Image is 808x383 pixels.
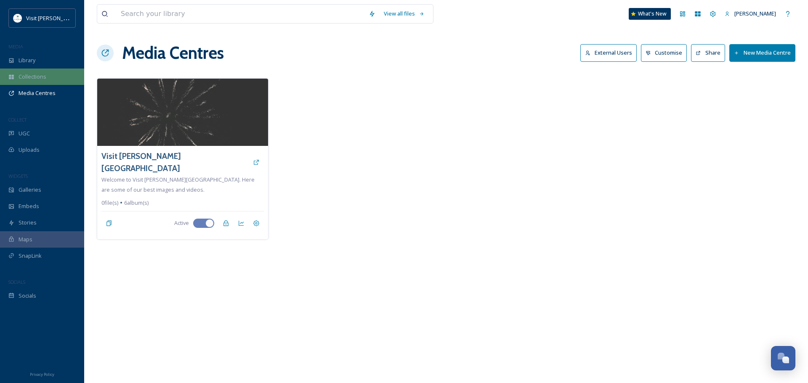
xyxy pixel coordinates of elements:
span: 6 album(s) [124,199,149,207]
a: External Users [580,44,641,61]
span: Active [174,219,189,227]
span: Galleries [19,186,41,194]
img: dda2e1d5-2e15-481f-bf81-6a81cfee7fc0.jpg [97,79,268,146]
span: [PERSON_NAME] [734,10,776,17]
span: UGC [19,129,30,137]
span: 0 file(s) [101,199,118,207]
span: SnapLink [19,252,42,260]
span: Collections [19,73,46,81]
span: MEDIA [8,43,23,50]
a: What's New [629,8,671,20]
span: Uploads [19,146,40,154]
span: SOCIALS [8,279,25,285]
img: download%20%281%29.png [13,14,22,22]
span: Embeds [19,202,39,210]
span: Socials [19,292,36,300]
span: COLLECT [8,116,27,123]
button: New Media Centre [729,44,795,61]
button: Share [691,44,725,61]
span: Library [19,56,35,64]
a: [PERSON_NAME] [720,5,780,22]
span: Privacy Policy [30,372,54,377]
a: Privacy Policy [30,369,54,379]
span: Welcome to Visit [PERSON_NAME][GEOGRAPHIC_DATA]. Here are some of our best images and videos. [101,176,255,193]
a: Visit [PERSON_NAME][GEOGRAPHIC_DATA] [101,150,249,174]
span: WIDGETS [8,173,28,179]
a: Customise [641,44,691,61]
span: Media Centres [19,89,56,97]
button: Customise [641,44,687,61]
button: External Users [580,44,637,61]
button: Open Chat [771,346,795,370]
span: Visit [PERSON_NAME][GEOGRAPHIC_DATA] [26,14,133,22]
span: Stories [19,219,37,227]
h1: Media Centres [122,40,224,66]
input: Search your library [117,5,364,23]
span: Maps [19,235,32,243]
a: View all files [380,5,429,22]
